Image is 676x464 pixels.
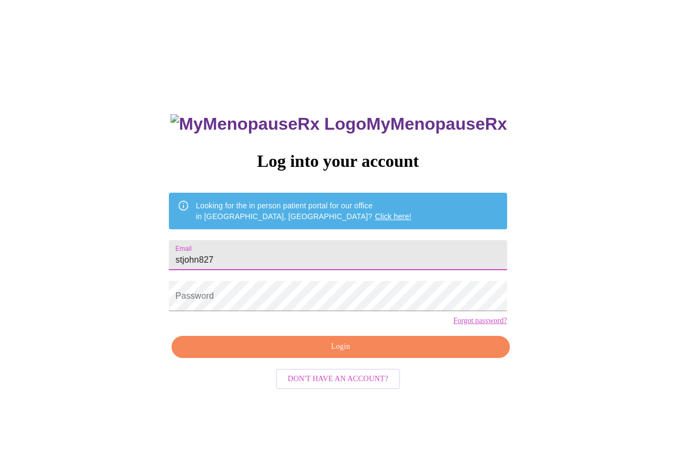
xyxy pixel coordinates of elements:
[288,372,388,386] span: Don't have an account?
[170,114,507,134] h3: MyMenopauseRx
[184,340,497,354] span: Login
[273,374,403,383] a: Don't have an account?
[453,317,507,325] a: Forgot password?
[276,369,400,390] button: Don't have an account?
[169,151,507,171] h3: Log into your account
[196,196,411,226] div: Looking for the in person patient portal for our office in [GEOGRAPHIC_DATA], [GEOGRAPHIC_DATA]?
[172,336,509,358] button: Login
[170,114,366,134] img: MyMenopauseRx Logo
[375,212,411,221] a: Click here!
